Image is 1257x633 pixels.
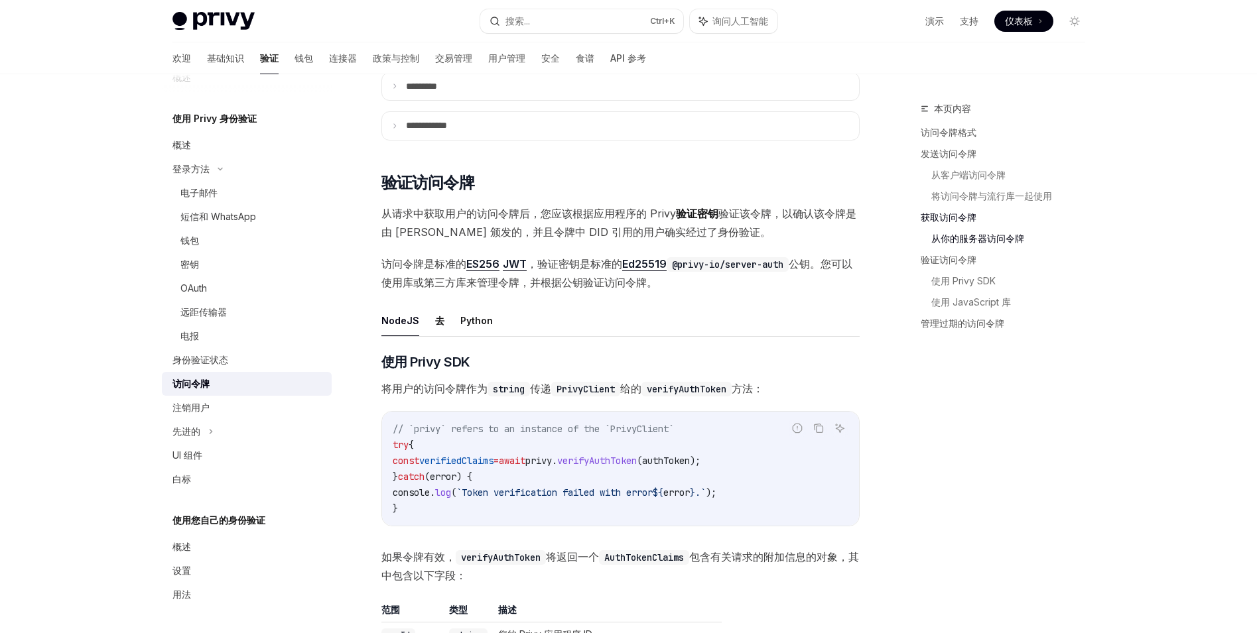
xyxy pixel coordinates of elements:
font: 使用 JavaScript 库 [931,296,1011,308]
span: ${ [653,487,663,498]
font: 本页内容 [934,103,971,114]
span: // `privy` refers to an instance of the `PrivyClient` [393,423,674,435]
font: 钱包 [180,235,199,246]
span: error [663,487,690,498]
span: catch [398,471,425,483]
font: 验证密钥 [676,207,718,220]
code: PrivyClient [551,382,620,396]
font: 验证访问令牌。 [583,276,657,289]
span: `Token verification failed with error [456,487,653,498]
font: ，验证密钥是标准的 [527,257,622,270]
font: 概述 [172,139,191,150]
font: 类型 [449,604,468,615]
font: 基础知识 [207,52,244,64]
font: 给的 [620,382,641,395]
code: verifyAuthToken [456,550,546,565]
button: 报告错误代码 [789,420,806,437]
a: 白标 [162,467,332,491]
a: OAuth [162,276,332,300]
span: console [393,487,430,498]
a: 验证 [260,42,279,74]
font: 包含有关请求的附加信息的对象，其中包含以下字段： [381,550,859,582]
a: 支持 [960,15,978,28]
span: authToken [642,455,690,467]
font: 远距传输器 [180,306,227,317]
font: 管理过期的访问令牌 [921,317,1004,329]
font: 公钥。您可以使用库或第三方库来管理令牌，并根据公钥 [381,257,852,289]
font: 将访问令牌与流行库一起使用 [931,190,1052,201]
a: 电子邮件 [162,181,332,205]
font: Python [460,315,493,326]
font: 支持 [960,15,978,27]
font: 安全 [541,52,560,64]
a: 远距传输器 [162,300,332,324]
font: NodeJS [381,315,419,326]
font: 白标 [172,473,191,485]
a: 概述 [162,133,332,157]
font: 搜索... [505,15,530,27]
span: try [393,439,409,451]
span: const [393,455,419,467]
button: Python [460,305,493,336]
a: JWT [503,257,527,271]
font: 使用 Privy 身份验证 [172,113,257,124]
code: @privy-io/server-auth [667,257,789,272]
font: 使用 Privy SDK [931,275,996,286]
a: 访问令牌 [162,372,332,396]
button: 去 [435,305,444,336]
font: 将用户的访问令牌作为 [381,382,488,395]
font: 从请求中获取用户的访问令牌后，您应该根据应用程序的 Privy [381,207,676,220]
a: 获取访问令牌 [921,207,1096,228]
span: error [430,471,456,483]
span: } [690,487,695,498]
span: } [393,502,398,514]
font: 将返回一个 [546,550,599,563]
a: API 参考 [610,42,646,74]
font: 电子邮件 [180,187,218,198]
font: 用户管理 [488,52,525,64]
font: 交易管理 [435,52,472,64]
span: ); [706,487,716,498]
a: 管理过期的访问令牌 [921,313,1096,334]
a: 连接器 [329,42,357,74]
font: 钱包 [295,52,313,64]
font: 方法： [732,382,763,395]
font: 使用 Privy SDK [381,354,470,370]
a: 将访问令牌与流行库一起使用 [931,186,1096,207]
a: 密钥 [162,253,332,276]
font: 电报 [180,330,199,341]
font: 访问令牌 [172,378,210,389]
span: . [552,455,557,467]
a: 验证访问令牌 [921,249,1096,270]
font: 验证该令牌，以确认该令牌是由 [PERSON_NAME] 颁发的，并且令牌中 DID 引用的用户确实经过了身份验证。 [381,207,856,239]
a: 发送访问令牌 [921,143,1096,164]
span: = [494,455,499,467]
a: 交易管理 [435,42,472,74]
a: UI 组件 [162,443,332,467]
a: 用法 [162,583,332,606]
a: 欢迎 [172,42,191,74]
span: ) { [456,471,472,483]
span: .` [695,487,706,498]
a: 基础知识 [207,42,244,74]
span: verifiedClaims [419,455,494,467]
span: log [435,487,451,498]
font: 描述 [498,604,517,615]
font: API 参考 [610,52,646,64]
font: 验证访问令牌 [381,173,474,192]
a: ES256 [466,257,499,271]
a: 身份验证状态 [162,348,332,372]
a: 电报 [162,324,332,348]
font: 设置 [172,565,191,576]
span: { [409,439,414,451]
font: 仪表板 [1005,15,1033,27]
button: 询问人工智能 [831,420,848,437]
font: Ctrl [650,16,664,26]
a: 从客户端访问令牌 [931,164,1096,186]
font: OAuth [180,282,207,294]
font: 短信和 WhatsApp [180,211,256,222]
a: Ed25519 [622,257,667,271]
font: 验证 [260,52,279,64]
span: privy [525,455,552,467]
span: ); [690,455,700,467]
